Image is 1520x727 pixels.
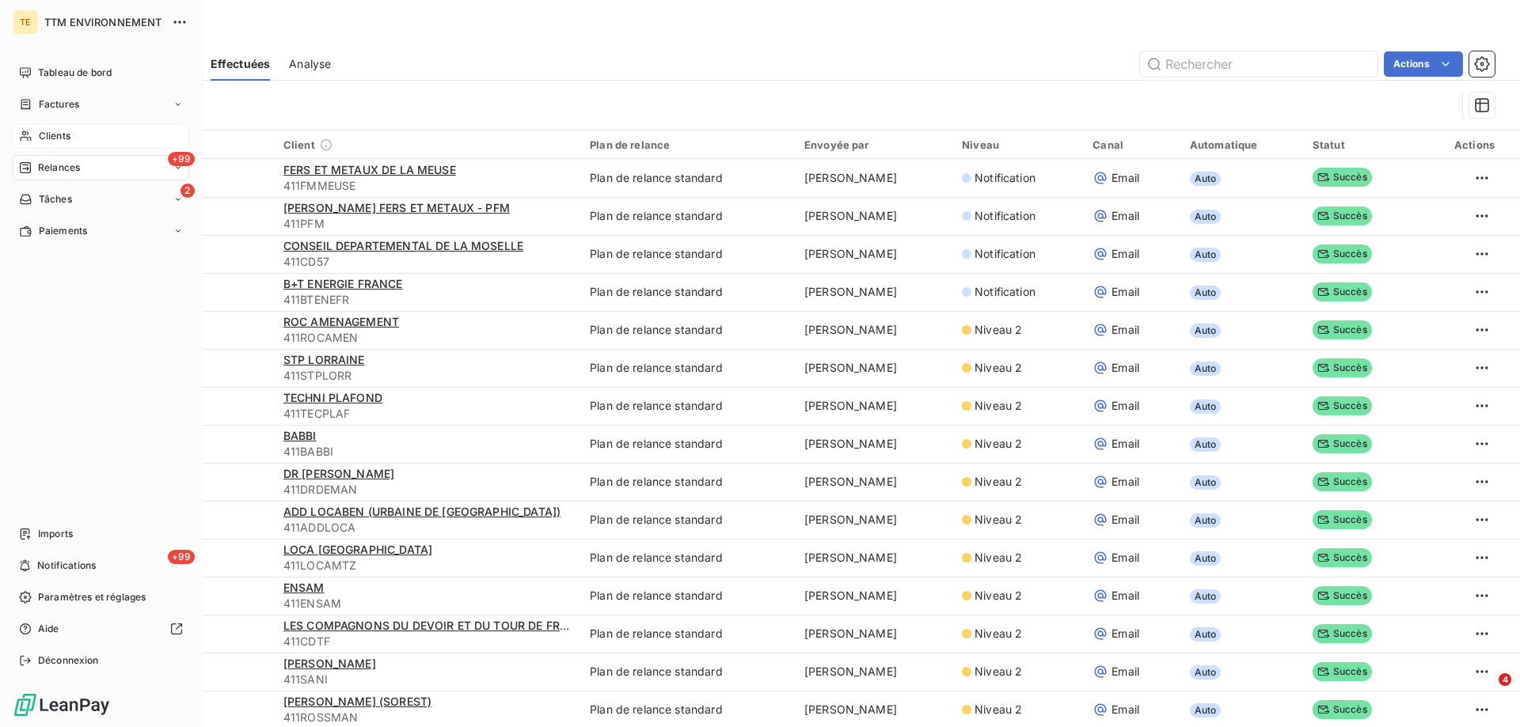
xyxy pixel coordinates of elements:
[795,311,952,349] td: [PERSON_NAME]
[1190,703,1222,718] span: Auto
[580,159,795,197] td: Plan de relance standard
[795,387,952,425] td: [PERSON_NAME]
[1111,170,1139,186] span: Email
[283,429,317,442] span: BABBI
[1092,138,1171,151] div: Canal
[38,622,59,636] span: Aide
[1111,550,1139,566] span: Email
[975,398,1022,414] span: Niveau 2
[580,311,795,349] td: Plan de relance standard
[1111,284,1139,300] span: Email
[795,425,952,463] td: [PERSON_NAME]
[590,138,785,151] div: Plan de relance
[283,657,376,670] span: [PERSON_NAME]
[1313,206,1372,225] span: Succès
[975,626,1022,642] span: Niveau 2
[1313,586,1372,605] span: Succès
[1111,512,1139,528] span: Email
[1313,662,1372,681] span: Succès
[1499,673,1511,686] span: 4
[580,577,795,615] td: Plan de relance standard
[39,192,72,206] span: Tâches
[1140,51,1377,77] input: Rechercher
[1111,322,1139,338] span: Email
[1313,320,1372,339] span: Succès
[1313,548,1372,567] span: Succès
[283,710,571,725] span: 411ROSSMAN
[1190,665,1222,680] span: Auto
[1313,510,1372,529] span: Succès
[283,672,571,687] span: 411SANI
[1190,210,1222,224] span: Auto
[580,349,795,387] td: Plan de relance standard
[1313,624,1372,643] span: Succès
[1190,475,1222,490] span: Auto
[168,152,195,166] span: +99
[1111,626,1139,642] span: Email
[1190,399,1222,414] span: Auto
[975,436,1022,452] span: Niveau 2
[975,550,1022,566] span: Niveau 2
[38,653,99,668] span: Déconnexion
[1313,358,1372,377] span: Succès
[1313,472,1372,491] span: Succès
[283,634,571,649] span: 411CDTF
[580,615,795,653] td: Plan de relance standard
[39,97,79,112] span: Factures
[283,596,571,612] span: 411ENSAM
[1423,138,1495,151] div: Actions
[38,527,73,541] span: Imports
[1313,244,1372,263] span: Succès
[283,201,510,214] span: [PERSON_NAME] FERS ET METAUX - PFM
[580,273,795,311] td: Plan de relance standard
[39,129,70,143] span: Clients
[975,170,1035,186] span: Notification
[1190,362,1222,376] span: Auto
[283,444,571,460] span: 411BABBI
[283,216,571,232] span: 411PFM
[1111,436,1139,452] span: Email
[795,501,952,539] td: [PERSON_NAME]
[1190,286,1222,300] span: Auto
[13,692,111,718] img: Logo LeanPay
[975,284,1035,300] span: Notification
[1313,138,1404,151] div: Statut
[1111,246,1139,262] span: Email
[283,353,365,366] span: STP LORRAINE
[795,197,952,235] td: [PERSON_NAME]
[795,273,952,311] td: [PERSON_NAME]
[1313,396,1372,415] span: Succès
[13,616,189,642] a: Aide
[580,653,795,691] td: Plan de relance standard
[795,349,952,387] td: [PERSON_NAME]
[975,702,1022,718] span: Niveau 2
[289,56,331,72] span: Analyse
[38,66,112,80] span: Tableau de bord
[975,208,1035,224] span: Notification
[795,159,952,197] td: [PERSON_NAME]
[975,474,1022,490] span: Niveau 2
[283,619,633,632] span: LES COMPAGNONS DU DEVOIR ET DU TOUR DE FRANCE - CDTF
[1190,627,1222,642] span: Auto
[283,315,399,328] span: ROC AMENAGEMENT
[283,695,431,708] span: [PERSON_NAME] (SOREST)
[795,577,952,615] td: [PERSON_NAME]
[1190,437,1222,452] span: Auto
[1190,248,1222,262] span: Auto
[1313,700,1372,719] span: Succès
[283,292,571,308] span: 411BTENEFR
[13,9,38,35] div: TE
[283,520,571,536] span: 411ADDLOCA
[795,653,952,691] td: [PERSON_NAME]
[795,463,952,501] td: [PERSON_NAME]
[283,558,571,574] span: 411LOCAMTZ
[580,425,795,463] td: Plan de relance standard
[283,581,325,594] span: ENSAM
[1111,360,1139,376] span: Email
[283,482,571,498] span: 411DRDEMAN
[1313,434,1372,453] span: Succès
[1466,673,1504,711] iframe: Intercom live chat
[1111,474,1139,490] span: Email
[39,224,87,238] span: Paiements
[1190,324,1222,338] span: Auto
